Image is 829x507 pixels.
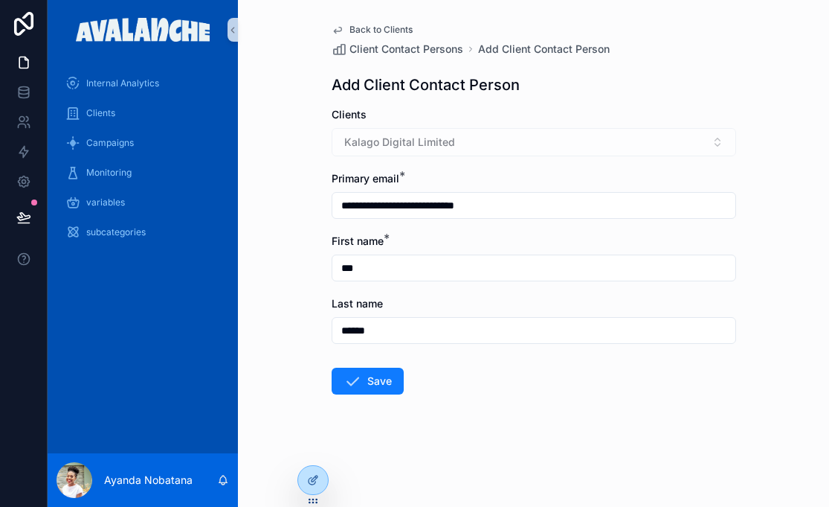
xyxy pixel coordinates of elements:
span: subcategories [86,226,146,238]
span: variables [86,197,125,208]
a: Clients [57,100,229,127]
span: Back to Clients [349,24,413,36]
a: subcategories [57,219,229,246]
span: Clients [332,108,367,121]
p: Ayanda Nobatana [104,473,193,488]
div: scrollable content [48,60,238,265]
span: Last name [332,297,383,310]
a: Monitoring [57,159,229,186]
a: Add Client Contact Person [478,42,610,57]
a: Internal Analytics [57,70,229,97]
a: variables [57,189,229,216]
a: Campaigns [57,130,229,156]
span: Primary email [332,172,399,185]
span: Internal Analytics [86,77,159,89]
span: Campaigns [86,137,134,149]
span: Clients [86,107,115,119]
span: First name [332,235,384,247]
a: Back to Clients [332,24,413,36]
span: Client Contact Persons [349,42,463,57]
a: Client Contact Persons [332,42,463,57]
button: Save [332,368,404,395]
span: Monitoring [86,167,132,179]
img: App logo [76,18,210,42]
h1: Add Client Contact Person [332,74,520,95]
